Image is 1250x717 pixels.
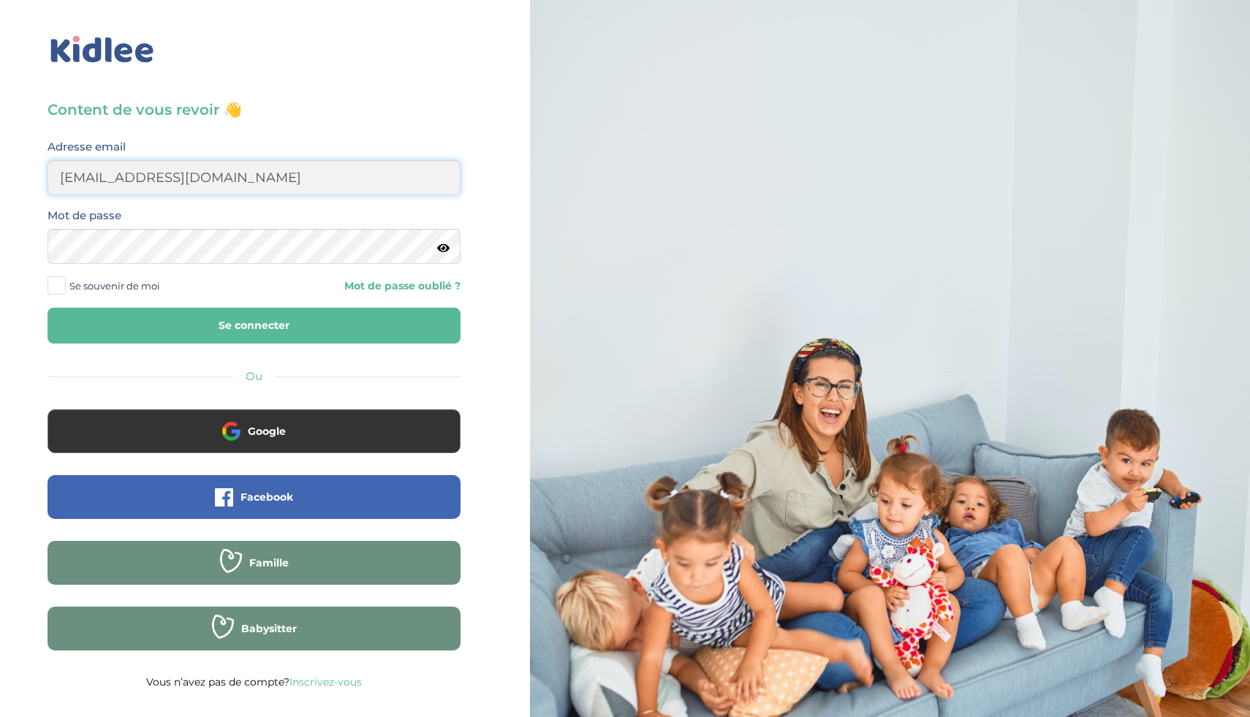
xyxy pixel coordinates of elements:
a: Google [48,434,461,448]
h3: Content de vous revoir 👋 [48,99,461,120]
button: Se connecter [48,308,461,344]
img: logo_kidlee_bleu [48,33,157,67]
a: Babysitter [48,631,461,645]
p: Vous n’avez pas de compte? [48,672,461,691]
span: Famille [249,555,289,570]
label: Adresse email [48,137,126,156]
span: Se souvenir de moi [69,276,160,295]
span: Google [248,424,286,439]
a: Facebook [48,500,461,514]
a: Famille [48,566,461,580]
span: Babysitter [241,621,297,636]
a: Inscrivez-vous [289,675,362,688]
span: Facebook [240,490,293,504]
button: Google [48,409,461,453]
img: facebook.png [215,488,233,507]
button: Famille [48,541,461,585]
input: Email [48,160,461,195]
img: google.png [222,422,240,440]
label: Mot de passe [48,206,121,225]
button: Babysitter [48,607,461,650]
button: Facebook [48,475,461,519]
span: Ou [246,369,262,383]
a: Mot de passe oublié ? [265,279,461,293]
